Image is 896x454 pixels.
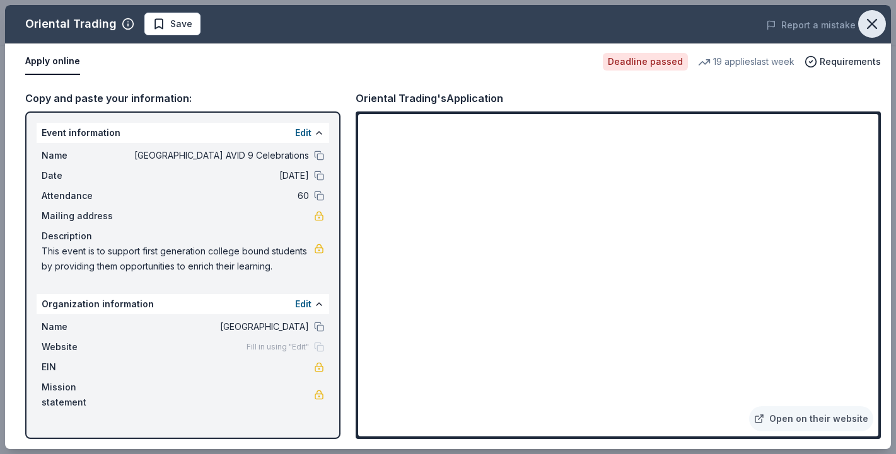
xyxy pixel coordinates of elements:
span: [GEOGRAPHIC_DATA] [126,319,309,334]
span: This event is to support first generation college bound students by providing them opportunities ... [42,244,314,274]
span: EIN [42,360,126,375]
div: Event information [37,123,329,143]
span: Save [170,16,192,31]
button: Edit [295,125,311,140]
button: Save [144,13,201,35]
div: Description [42,229,324,244]
button: Edit [295,297,311,312]
span: Mission statement [42,380,126,410]
span: Attendance [42,188,126,203]
span: [DATE] [126,168,309,183]
div: Copy and paste your information: [25,90,340,106]
span: Mailing address [42,208,126,224]
button: Apply online [25,48,80,75]
button: Report a mistake [766,18,856,33]
div: 19 applies last week [698,54,794,69]
div: Oriental Trading [25,14,117,34]
span: Fill in using "Edit" [247,342,309,352]
a: Open on their website [749,406,873,431]
span: Requirements [820,54,881,69]
span: 60 [126,188,309,203]
span: Name [42,319,126,334]
div: Oriental Trading's Application [356,90,503,106]
span: Name [42,148,126,163]
div: Organization information [37,294,329,314]
div: Deadline passed [603,53,688,71]
span: [GEOGRAPHIC_DATA] AVID 9 Celebrations [126,148,309,163]
span: Website [42,339,126,355]
span: Date [42,168,126,183]
button: Requirements [805,54,881,69]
